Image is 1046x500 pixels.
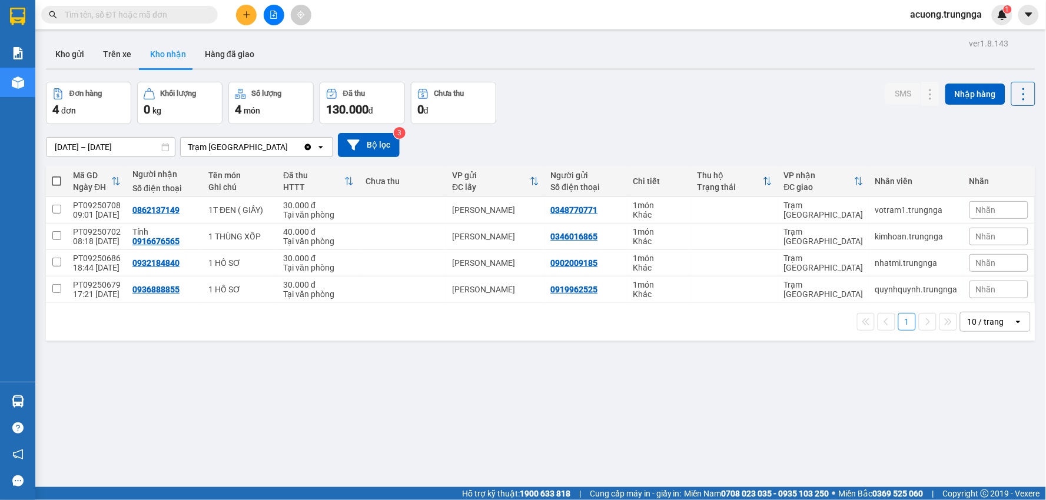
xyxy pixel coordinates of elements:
[152,106,161,115] span: kg
[579,487,581,500] span: |
[976,232,996,241] span: Nhãn
[137,82,223,124] button: Khối lượng0kg
[520,489,570,498] strong: 1900 633 818
[73,227,121,236] div: PT09250702
[283,171,344,180] div: Đã thu
[873,489,924,498] strong: 0369 525 060
[320,82,405,124] button: Đã thu130.000đ
[316,142,326,152] svg: open
[633,176,686,186] div: Chi tiết
[252,89,282,98] div: Số lượng
[52,102,59,116] span: 4
[551,205,598,215] div: 0348770771
[46,40,94,68] button: Kho gửi
[633,227,686,236] div: 1 món
[208,285,271,294] div: 1 HỒ SƠ
[551,285,598,294] div: 0919962525
[417,102,424,116] span: 0
[73,263,121,272] div: 18:44 [DATE]
[73,254,121,263] div: PT09250686
[722,489,829,498] strong: 0708 023 035 - 0935 103 250
[784,227,864,246] div: Trạm [GEOGRAPHIC_DATA]
[424,106,429,115] span: đ
[235,102,241,116] span: 4
[633,201,686,210] div: 1 món
[590,487,682,500] span: Cung cấp máy in - giấy in:
[969,37,1009,50] div: ver 1.8.143
[283,210,354,219] div: Tại văn phòng
[784,182,854,192] div: ĐC giao
[997,9,1008,20] img: icon-new-feature
[446,166,544,197] th: Toggle SortBy
[1024,9,1034,20] span: caret-down
[981,489,989,498] span: copyright
[633,263,686,272] div: Khác
[132,184,197,193] div: Số điện thoại
[244,106,260,115] span: món
[132,258,180,268] div: 0932184840
[73,236,121,246] div: 08:18 [DATE]
[12,47,24,59] img: solution-icon
[368,106,373,115] span: đ
[1004,5,1012,14] sup: 1
[839,487,924,500] span: Miền Bắc
[161,89,197,98] div: Khối lượng
[898,313,916,331] button: 1
[326,102,368,116] span: 130.000
[1014,317,1023,326] svg: open
[551,258,598,268] div: 0902009185
[452,205,539,215] div: [PERSON_NAME]
[462,487,570,500] span: Hỗ trợ kỹ thuật:
[303,142,313,152] svg: Clear value
[434,89,464,98] div: Chưa thu
[1005,5,1010,14] span: 1
[976,285,996,294] span: Nhãn
[969,176,1028,186] div: Nhãn
[283,263,354,272] div: Tại văn phòng
[875,258,958,268] div: nhatmi.trungnga
[132,227,197,236] div: Tính
[141,40,195,68] button: Kho nhận
[452,285,539,294] div: [PERSON_NAME]
[12,422,24,434] span: question-circle
[46,82,131,124] button: Đơn hàng4đơn
[73,289,121,299] div: 17:21 [DATE]
[411,82,496,124] button: Chưa thu0đ
[875,285,958,294] div: quynhquynh.trungnga
[208,171,271,180] div: Tên món
[94,40,141,68] button: Trên xe
[283,254,354,263] div: 30.000 đ
[633,280,686,289] div: 1 món
[698,171,763,180] div: Thu hộ
[778,166,869,197] th: Toggle SortBy
[277,166,360,197] th: Toggle SortBy
[685,487,829,500] span: Miền Nam
[901,7,992,22] span: acuong.trungnga
[784,254,864,272] div: Trạm [GEOGRAPHIC_DATA]
[243,11,251,19] span: plus
[264,5,284,25] button: file-add
[73,280,121,289] div: PT09250679
[338,133,400,157] button: Bộ lọc
[551,171,622,180] div: Người gửi
[283,227,354,236] div: 40.000 đ
[73,201,121,210] div: PT09250708
[208,205,271,215] div: 1T ĐEN ( GIẦY)
[195,40,264,68] button: Hàng đã giao
[144,102,150,116] span: 0
[452,171,529,180] div: VP gửi
[283,182,344,192] div: HTTT
[633,289,686,299] div: Khác
[551,232,598,241] div: 0346016865
[875,176,958,186] div: Nhân viên
[73,182,111,192] div: Ngày ĐH
[132,285,180,294] div: 0936888855
[394,127,406,139] sup: 3
[692,166,778,197] th: Toggle SortBy
[291,5,311,25] button: aim
[12,475,24,486] span: message
[784,201,864,219] div: Trạm [GEOGRAPHIC_DATA]
[343,89,365,98] div: Đã thu
[67,166,127,197] th: Toggle SortBy
[12,395,24,408] img: warehouse-icon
